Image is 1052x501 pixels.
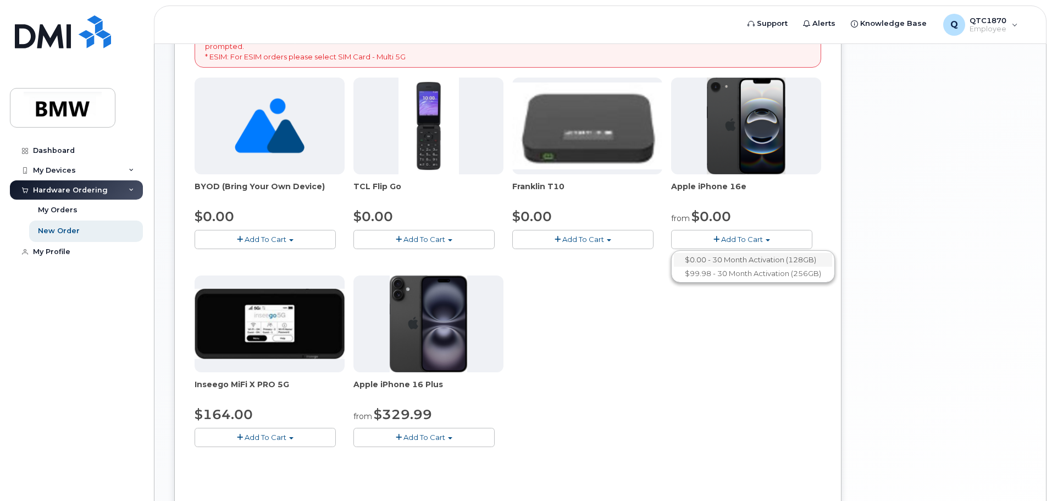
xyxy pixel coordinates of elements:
a: $0.00 - 30 Month Activation (128GB) [674,253,832,267]
button: Add To Cart [353,428,495,447]
img: cut_small_inseego_5G.jpg [195,289,345,359]
span: $0.00 [512,208,552,224]
span: QTC1870 [970,16,1006,25]
img: no_image_found-2caef05468ed5679b831cfe6fc140e25e0c280774317ffc20a367ab7fd17291e.png [235,78,304,174]
span: Alerts [812,18,835,29]
span: $329.99 [374,406,432,422]
span: Add To Cart [721,235,763,244]
div: Franklin T10 [512,181,662,203]
div: Apple iPhone 16e [671,181,821,203]
span: Knowledge Base [860,18,927,29]
span: Add To Cart [403,235,445,244]
a: Alerts [795,13,843,35]
button: Add To Cart [671,230,812,249]
div: Inseego MiFi X PRO 5G [195,379,345,401]
img: iphone16e.png [707,78,786,174]
button: Add To Cart [353,230,495,249]
span: $0.00 [691,208,731,224]
a: Support [740,13,795,35]
iframe: Messenger Launcher [1004,453,1044,493]
div: QTC1870 [935,14,1026,36]
a: $99.98 - 30 Month Activation (256GB) [674,267,832,280]
span: Add To Cart [403,433,445,442]
img: iphone_16_plus.png [390,276,467,372]
div: BYOD (Bring Your Own Device) [195,181,345,203]
span: Support [757,18,788,29]
a: Knowledge Base [843,13,934,35]
span: $0.00 [195,208,234,224]
span: Q [950,18,958,31]
span: Add To Cart [562,235,604,244]
small: from [671,213,690,223]
span: Add To Cart [245,433,286,442]
div: TCL Flip Go [353,181,503,203]
button: Add To Cart [195,230,336,249]
img: TCL_FLIP_MODE.jpg [398,78,459,174]
img: t10.jpg [512,82,662,169]
span: $164.00 [195,406,253,422]
small: from [353,411,372,421]
button: Add To Cart [512,230,654,249]
span: $0.00 [353,208,393,224]
div: Apple iPhone 16 Plus [353,379,503,401]
span: Employee [970,25,1006,34]
button: Add To Cart [195,428,336,447]
span: Add To Cart [245,235,286,244]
